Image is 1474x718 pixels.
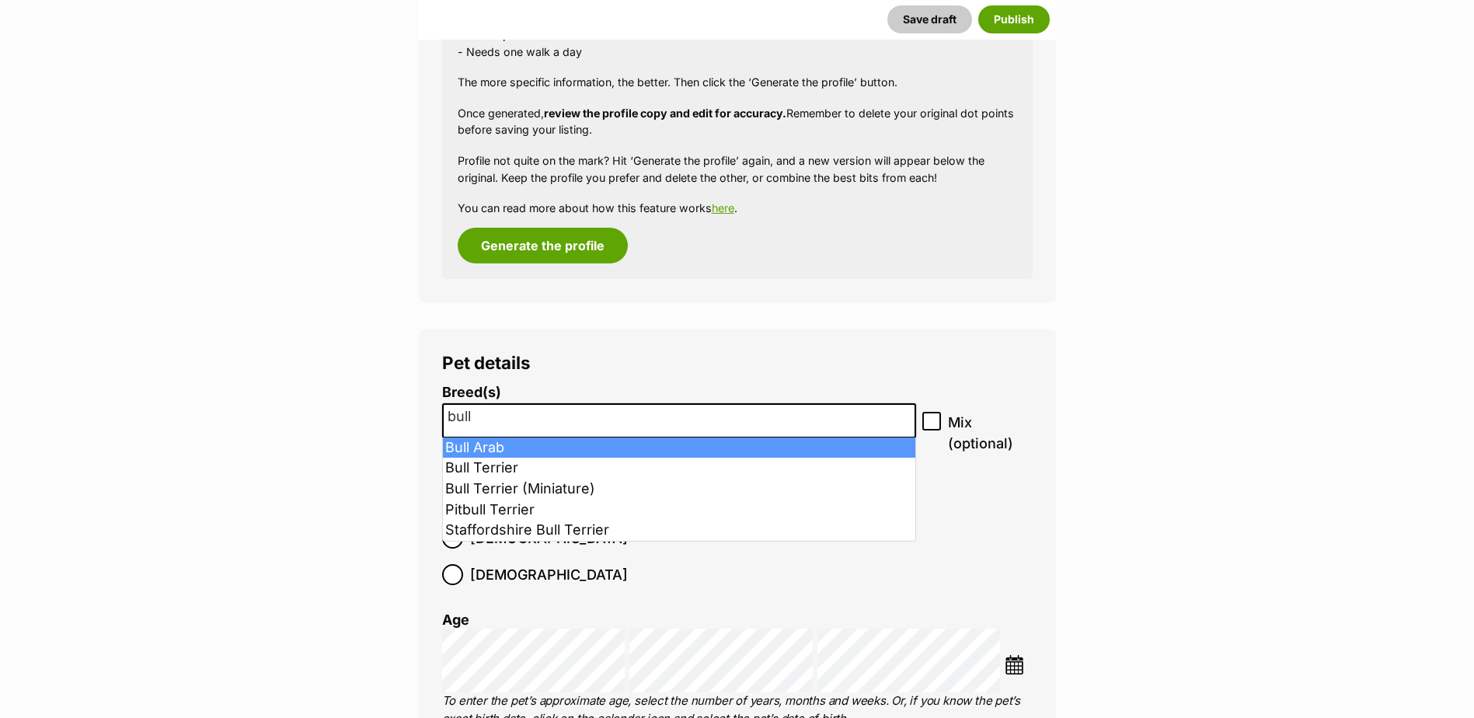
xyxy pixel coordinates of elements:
li: Bull Arab [443,437,916,458]
li: Staffordshire Bull Terrier [443,520,916,541]
button: Publish [978,5,1050,33]
span: Mix (optional) [948,412,1032,454]
p: Profile not quite on the mark? Hit ‘Generate the profile’ again, and a new version will appear be... [458,152,1017,186]
label: Age [442,612,469,628]
li: Bull Terrier [443,458,916,479]
label: Breed(s) [442,385,917,401]
a: here [712,201,734,214]
span: [DEMOGRAPHIC_DATA] [470,564,628,585]
img: ... [1005,655,1024,674]
li: Bull Terrier (Miniature) [443,479,916,500]
button: Generate the profile [458,228,628,263]
p: Once generated, Remember to delete your original dot points before saving your listing. [458,105,1017,138]
li: Pitbull Terrier [443,500,916,521]
button: Save draft [887,5,972,33]
span: Pet details [442,352,531,373]
strong: review the profile copy and edit for accuracy. [544,106,786,120]
p: You can read more about how this feature works . [458,200,1017,216]
li: Breed display preview [442,385,917,482]
p: The more specific information, the better. Then click the ‘Generate the profile’ button. [458,74,1017,90]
